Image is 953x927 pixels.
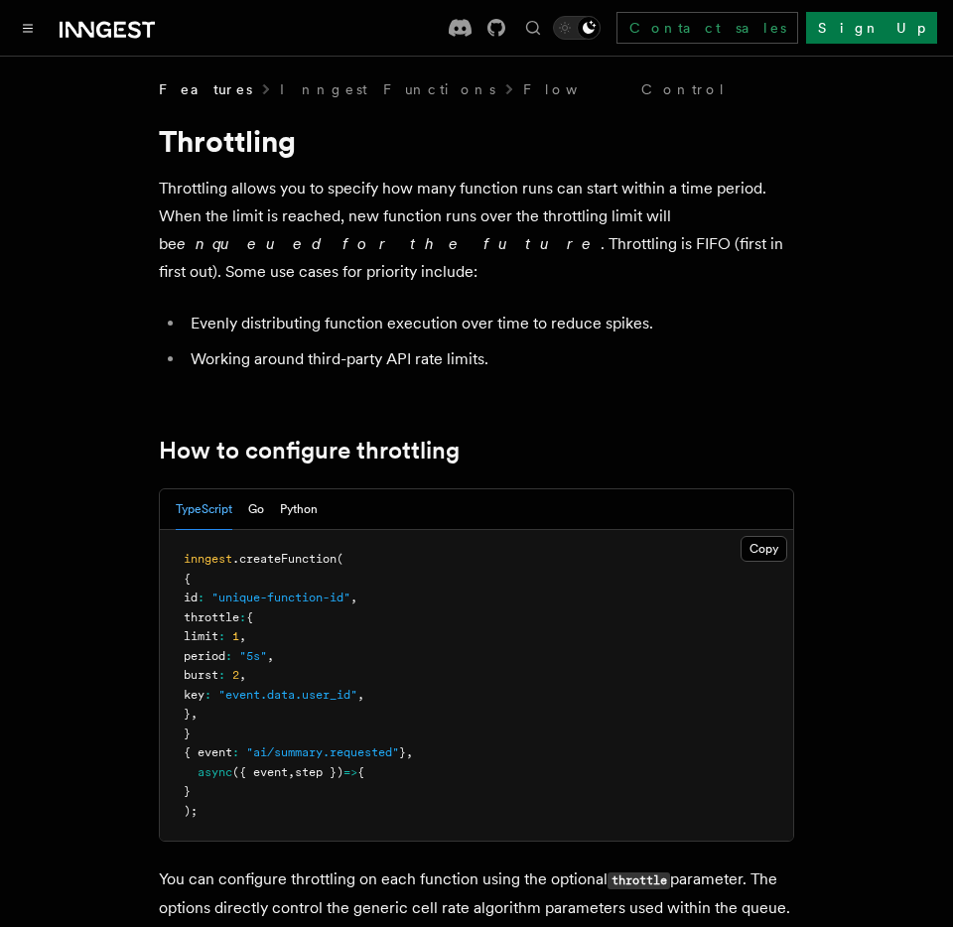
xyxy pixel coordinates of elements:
span: "5s" [239,649,267,663]
span: : [204,688,211,702]
span: period [184,649,225,663]
span: } [184,784,191,798]
span: : [232,745,239,759]
span: , [191,707,198,721]
span: Features [159,79,252,99]
em: enqueued for the future [177,234,601,253]
span: } [184,707,191,721]
button: Toggle navigation [16,16,40,40]
span: { [246,610,253,624]
span: ); [184,804,198,818]
button: Copy [741,536,787,562]
span: { event [184,745,232,759]
span: } [184,727,191,740]
span: ( [337,552,343,566]
a: How to configure throttling [159,437,460,464]
span: , [239,629,246,643]
button: Python [280,489,318,530]
span: ({ event [232,765,288,779]
span: inngest [184,552,232,566]
span: .createFunction [232,552,337,566]
span: "unique-function-id" [211,591,350,604]
span: : [239,610,246,624]
span: } [399,745,406,759]
span: , [350,591,357,604]
span: { [184,572,191,586]
h1: Throttling [159,123,794,159]
span: burst [184,668,218,682]
p: Throttling allows you to specify how many function runs can start within a time period. When the ... [159,175,794,286]
span: : [198,591,204,604]
span: : [225,649,232,663]
span: "ai/summary.requested" [246,745,399,759]
span: : [218,629,225,643]
span: , [288,765,295,779]
span: throttle [184,610,239,624]
span: , [267,649,274,663]
li: Evenly distributing function execution over time to reduce spikes. [185,310,794,337]
span: "event.data.user_id" [218,688,357,702]
a: Contact sales [616,12,798,44]
a: Flow Control [523,79,727,99]
span: { [357,765,364,779]
button: Go [248,489,264,530]
span: step }) [295,765,343,779]
li: Working around third-party API rate limits. [185,345,794,373]
button: TypeScript [176,489,232,530]
a: Inngest Functions [280,79,495,99]
button: Toggle dark mode [553,16,601,40]
span: , [406,745,413,759]
span: , [239,668,246,682]
a: Sign Up [806,12,937,44]
span: => [343,765,357,779]
span: , [357,688,364,702]
span: 1 [232,629,239,643]
button: Find something... [521,16,545,40]
span: 2 [232,668,239,682]
p: You can configure throttling on each function using the optional parameter. The options directly ... [159,865,794,922]
span: async [198,765,232,779]
span: : [218,668,225,682]
code: throttle [608,872,670,889]
span: id [184,591,198,604]
span: key [184,688,204,702]
span: limit [184,629,218,643]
